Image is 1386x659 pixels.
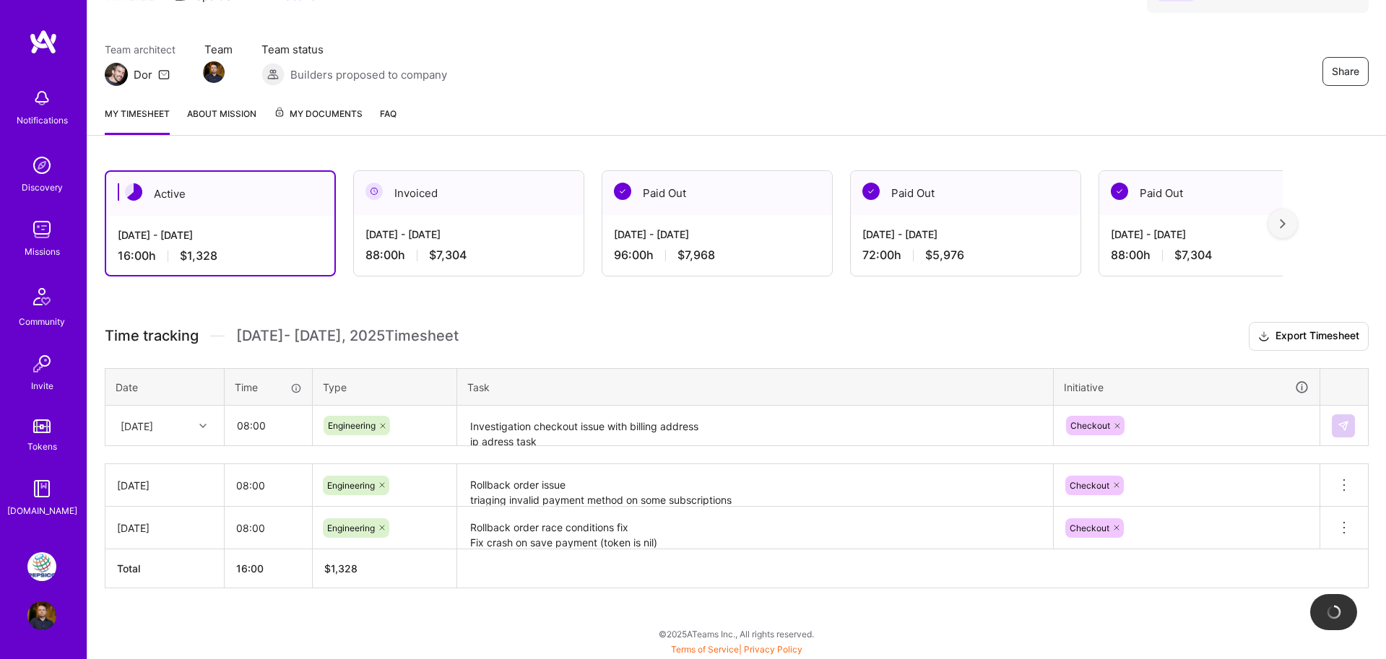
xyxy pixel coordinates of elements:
[365,248,572,263] div: 88:00 h
[204,60,223,84] a: Team Member Avatar
[134,67,152,82] div: Dor
[105,63,128,86] img: Team Architect
[236,327,459,345] span: [DATE] - [DATE] , 2025 Timesheet
[105,368,225,406] th: Date
[204,42,233,57] span: Team
[671,644,739,655] a: Terms of Service
[22,180,63,195] div: Discovery
[87,616,1386,652] div: © 2025 ATeams Inc., All rights reserved.
[199,422,207,429] i: icon Chevron
[17,113,68,128] div: Notifications
[225,549,313,588] th: 16:00
[24,552,60,581] a: PepsiCo: SodaStream Intl. 2024 AOP
[19,314,65,329] div: Community
[27,474,56,503] img: guide book
[1064,379,1309,396] div: Initiative
[225,406,311,445] input: HH:MM
[459,407,1052,445] textarea: Investigation checkout issue with billing address ip adress task rollback order
[862,183,880,200] img: Paid Out
[203,61,225,83] img: Team Member Avatar
[7,503,77,518] div: [DOMAIN_NAME]
[27,151,56,180] img: discovery
[1327,605,1341,619] img: loading
[327,523,375,533] span: Engineering
[313,368,457,406] th: Type
[261,63,285,86] img: Builders proposed to company
[459,466,1052,505] textarea: Rollback order issue triaging invalid payment method on some subscriptions
[380,106,397,135] a: FAQ
[27,215,56,244] img: teamwork
[324,562,358,575] span: $ 1,328
[365,183,383,200] img: Invoiced
[677,248,715,263] span: $7,968
[105,549,225,588] th: Total
[27,601,56,630] img: User Avatar
[27,552,56,581] img: PepsiCo: SodaStream Intl. 2024 AOP
[25,244,60,259] div: Missions
[1070,420,1110,431] span: Checkout
[429,248,467,263] span: $7,304
[365,227,572,242] div: [DATE] - [DATE]
[327,480,375,491] span: Engineering
[671,644,802,655] span: |
[180,248,217,263] span: $1,328
[1174,248,1212,263] span: $7,304
[614,248,820,263] div: 96:00 h
[602,171,832,215] div: Paid Out
[1099,171,1329,215] div: Paid Out
[117,520,212,536] div: [DATE]
[1070,480,1109,491] span: Checkout
[354,171,584,215] div: Invoiced
[1258,329,1270,344] i: icon Download
[187,106,256,135] a: About Mission
[1249,322,1369,351] button: Export Timesheet
[29,29,58,55] img: logo
[118,227,323,243] div: [DATE] - [DATE]
[862,248,1069,263] div: 72:00 h
[105,42,176,57] span: Team architect
[1111,248,1317,263] div: 88:00 h
[25,279,59,314] img: Community
[158,69,170,80] i: icon Mail
[24,601,60,630] a: User Avatar
[1338,420,1349,432] img: Submit
[274,106,363,135] a: My Documents
[105,327,199,345] span: Time tracking
[614,227,820,242] div: [DATE] - [DATE]
[106,172,334,216] div: Active
[1070,523,1109,533] span: Checkout
[1111,227,1317,242] div: [DATE] - [DATE]
[274,106,363,122] span: My Documents
[27,349,56,378] img: Invite
[1332,414,1356,437] div: null
[261,42,447,57] span: Team status
[1280,219,1286,229] img: right
[117,478,212,493] div: [DATE]
[235,380,302,395] div: Time
[225,509,312,547] input: HH:MM
[328,420,376,431] span: Engineering
[121,418,153,433] div: [DATE]
[1111,183,1128,200] img: Paid Out
[457,368,1054,406] th: Task
[118,248,323,263] div: 16:00 h
[27,439,57,454] div: Tokens
[1332,64,1359,79] span: Share
[105,106,170,135] a: My timesheet
[744,644,802,655] a: Privacy Policy
[459,508,1052,548] textarea: Rollback order race conditions fix Fix crash on save payment (token is nil) Import Stripe Data ca...
[614,183,631,200] img: Paid Out
[851,171,1080,215] div: Paid Out
[27,84,56,113] img: bell
[1322,57,1369,86] button: Share
[862,227,1069,242] div: [DATE] - [DATE]
[125,183,142,201] img: Active
[31,378,53,393] div: Invite
[925,248,964,263] span: $5,976
[225,466,312,505] input: HH:MM
[290,67,447,82] span: Builders proposed to company
[33,419,51,433] img: tokens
